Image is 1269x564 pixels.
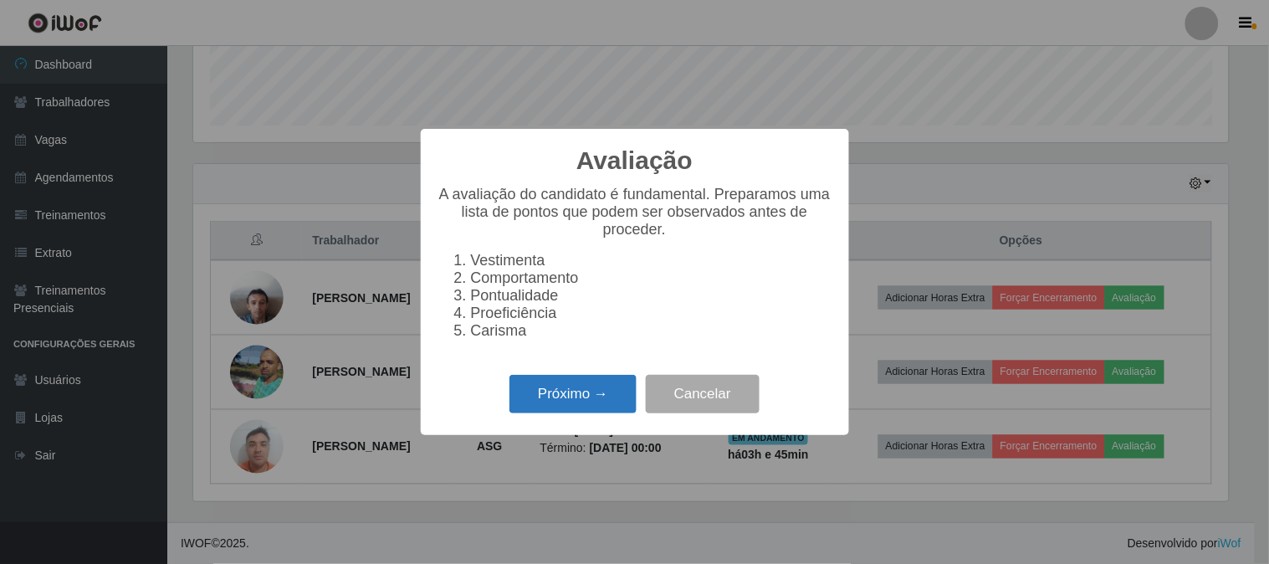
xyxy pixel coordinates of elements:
h2: Avaliação [576,146,693,176]
li: Comportamento [471,269,832,287]
li: Proeficiência [471,305,832,322]
li: Pontualidade [471,287,832,305]
li: Carisma [471,322,832,340]
p: A avaliação do candidato é fundamental. Preparamos uma lista de pontos que podem ser observados a... [437,186,832,238]
button: Próximo → [509,375,637,414]
button: Cancelar [646,375,760,414]
li: Vestimenta [471,252,832,269]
